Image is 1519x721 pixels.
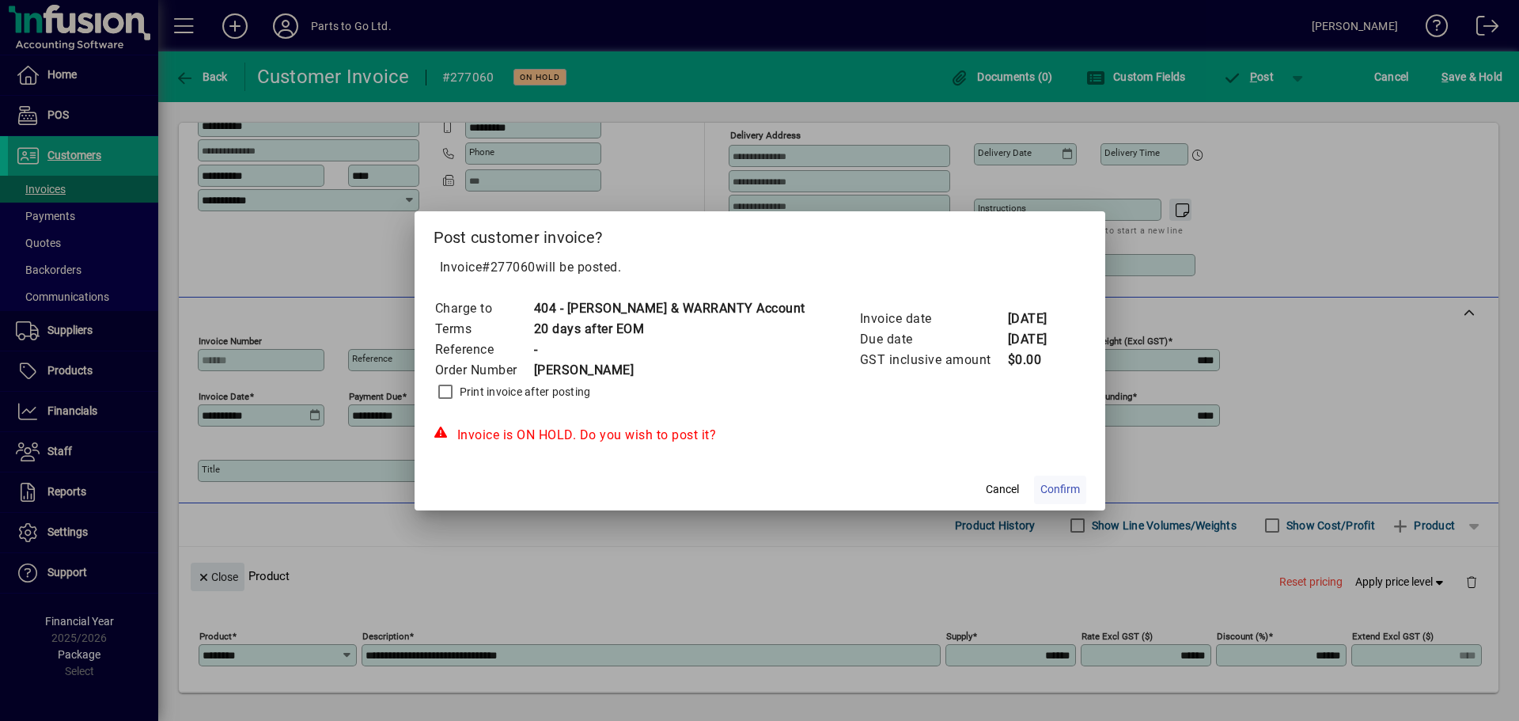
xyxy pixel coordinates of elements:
[533,340,805,360] td: -
[986,481,1019,498] span: Cancel
[482,260,536,275] span: #277060
[434,258,1086,277] p: Invoice will be posted .
[533,298,805,319] td: 404 - [PERSON_NAME] & WARRANTY Account
[434,298,533,319] td: Charge to
[859,350,1007,370] td: GST inclusive amount
[1040,481,1080,498] span: Confirm
[434,319,533,340] td: Terms
[456,384,591,400] label: Print invoice after posting
[859,309,1007,329] td: Invoice date
[434,340,533,360] td: Reference
[1034,476,1086,504] button: Confirm
[977,476,1028,504] button: Cancel
[859,329,1007,350] td: Due date
[434,426,1086,445] div: Invoice is ON HOLD. Do you wish to post it?
[1007,329,1070,350] td: [DATE]
[415,211,1105,257] h2: Post customer invoice?
[1007,309,1070,329] td: [DATE]
[533,319,805,340] td: 20 days after EOM
[434,360,533,381] td: Order Number
[533,360,805,381] td: [PERSON_NAME]
[1007,350,1070,370] td: $0.00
